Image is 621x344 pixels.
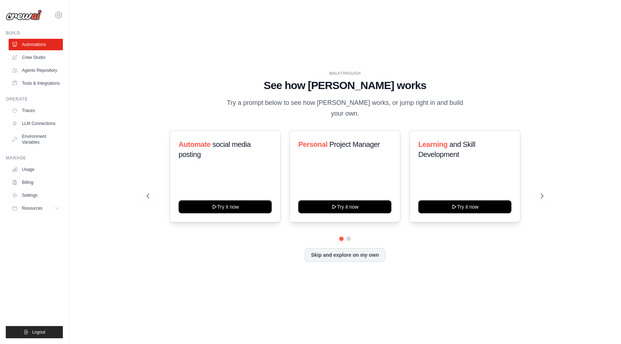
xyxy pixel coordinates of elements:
button: Try it now [418,200,511,213]
a: Tools & Integrations [9,78,63,89]
button: Try it now [179,200,272,213]
div: WALKTHROUGH [147,71,543,76]
img: Logo [6,10,42,20]
a: Crew Studio [9,52,63,63]
p: Try a prompt below to see how [PERSON_NAME] works, or jump right in and build your own. [224,98,466,119]
span: social media posting [179,140,251,158]
a: Traces [9,105,63,116]
a: Usage [9,164,63,175]
a: LLM Connections [9,118,63,129]
span: Personal [298,140,327,148]
a: Environment Variables [9,131,63,148]
h1: See how [PERSON_NAME] works [147,79,543,92]
button: Skip and explore on my own [305,248,385,262]
div: Build [6,30,63,36]
div: Manage [6,155,63,161]
a: Billing [9,177,63,188]
button: Try it now [298,200,391,213]
a: Settings [9,190,63,201]
a: Automations [9,39,63,50]
button: Resources [9,203,63,214]
span: Learning [418,140,447,148]
span: Automate [179,140,211,148]
span: Logout [32,329,45,335]
button: Logout [6,326,63,338]
span: Resources [22,205,42,211]
span: and Skill Development [418,140,475,158]
span: Project Manager [330,140,380,148]
a: Agents Repository [9,65,63,76]
div: Operate [6,96,63,102]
